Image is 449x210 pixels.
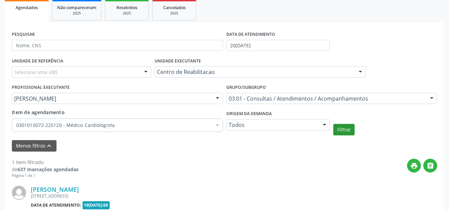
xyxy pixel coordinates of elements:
[12,159,78,166] div: 1 item filtrado
[12,166,78,173] div: de
[12,109,65,115] span: Item de agendamento
[57,5,96,10] span: Não compareceram
[410,162,418,169] i: print
[226,40,330,51] input: Selecione um intervalo
[16,122,212,129] span: 0301010072-225120 - Médico Cardiologista
[12,173,78,179] div: Página 1 de 1
[31,202,81,208] b: Data de atendimento:
[427,162,434,169] i: 
[57,11,96,16] div: 2025
[163,5,186,10] span: Cancelados
[226,82,266,93] label: Grupo/Subgrupo
[45,142,53,150] i: keyboard_arrow_up
[226,109,272,119] label: Origem da demanda
[157,11,191,16] div: 2025
[226,29,275,40] label: DATA DE ATENDIMENTO
[155,56,201,66] label: UNIDADE EXECUTANTE
[12,82,70,93] label: PROFISSIONAL EXECUTANTE
[229,122,316,128] span: Todos
[83,201,110,209] span: 19[DATE]:00
[31,193,336,199] div: [STREET_ADDRESS]
[14,69,58,76] span: Selecione uma UBS
[18,166,78,173] strong: 637 marcações agendadas
[110,11,144,16] div: 2025
[116,5,137,10] span: Resolvidos
[31,186,79,193] a: [PERSON_NAME]
[229,95,424,102] span: 03.01 - Consultas / Atendimentos / Acompanhamentos
[333,124,355,135] button: Filtrar
[12,29,35,40] label: PESQUISAR
[157,69,352,75] span: Centro de Reabilitacao
[16,5,38,10] span: Agendados
[423,159,437,173] button: 
[12,40,223,51] input: Nome, CNS
[12,140,57,152] button: Menos filtroskeyboard_arrow_up
[407,159,421,173] button: print
[12,56,63,66] label: UNIDADE DE REFERÊNCIA
[14,95,209,102] span: [PERSON_NAME]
